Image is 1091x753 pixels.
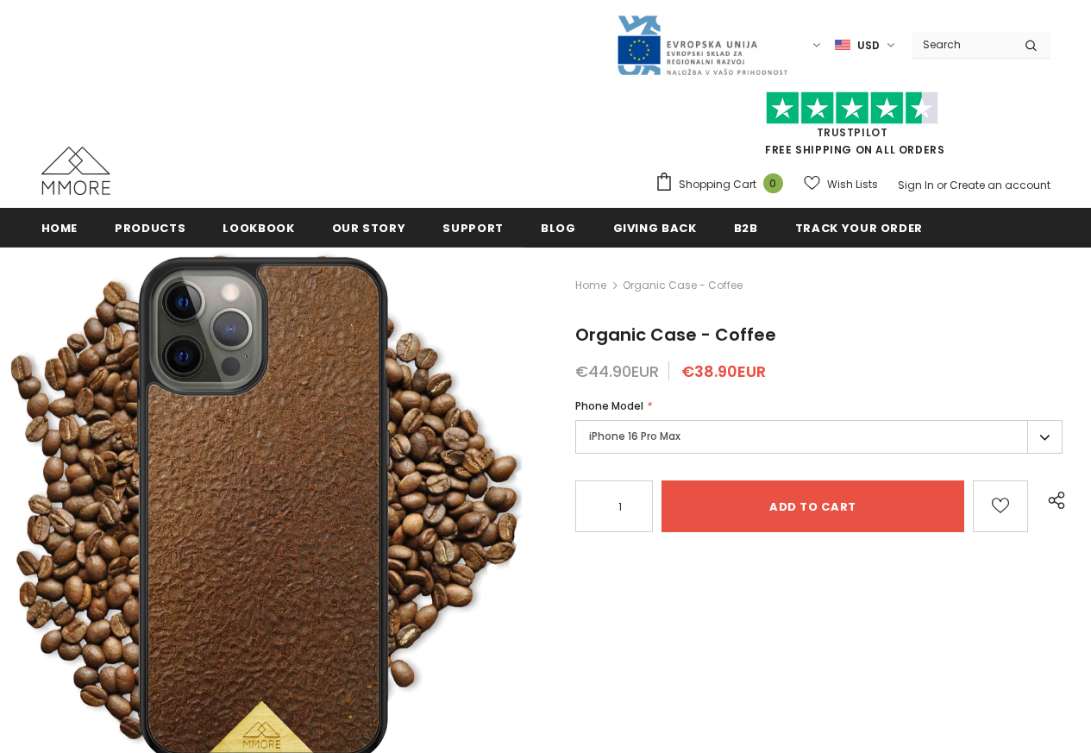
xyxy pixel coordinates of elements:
span: B2B [734,220,758,236]
span: support [442,220,504,236]
img: MMORE Cases [41,147,110,195]
span: Organic Case - Coffee [623,275,743,296]
a: Track your order [795,208,923,247]
img: Trust Pilot Stars [766,91,938,125]
a: Our Story [332,208,406,247]
span: Home [41,220,78,236]
span: Our Story [332,220,406,236]
a: Shopping Cart 0 [655,172,792,198]
span: FREE SHIPPING ON ALL ORDERS [655,99,1050,157]
a: Home [575,275,606,296]
span: Lookbook [223,220,294,236]
span: Wish Lists [827,176,878,193]
input: Search Site [912,32,1012,57]
a: Create an account [950,178,1050,192]
a: Lookbook [223,208,294,247]
a: Home [41,208,78,247]
img: Javni Razpis [616,14,788,77]
span: 0 [763,173,783,193]
a: Trustpilot [817,125,888,140]
a: Javni Razpis [616,37,788,52]
span: or [937,178,947,192]
input: Add to cart [661,480,964,532]
span: Organic Case - Coffee [575,323,776,347]
span: Phone Model [575,398,643,413]
span: Blog [541,220,576,236]
a: Giving back [613,208,697,247]
a: Sign In [898,178,934,192]
span: €44.90EUR [575,361,659,382]
span: Products [115,220,185,236]
span: Shopping Cart [679,176,756,193]
a: Products [115,208,185,247]
span: Track your order [795,220,923,236]
a: Blog [541,208,576,247]
label: iPhone 16 Pro Max [575,420,1063,454]
span: USD [857,37,880,54]
a: Wish Lists [804,169,878,199]
span: €38.90EUR [681,361,766,382]
a: support [442,208,504,247]
img: USD [835,38,850,53]
a: B2B [734,208,758,247]
span: Giving back [613,220,697,236]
